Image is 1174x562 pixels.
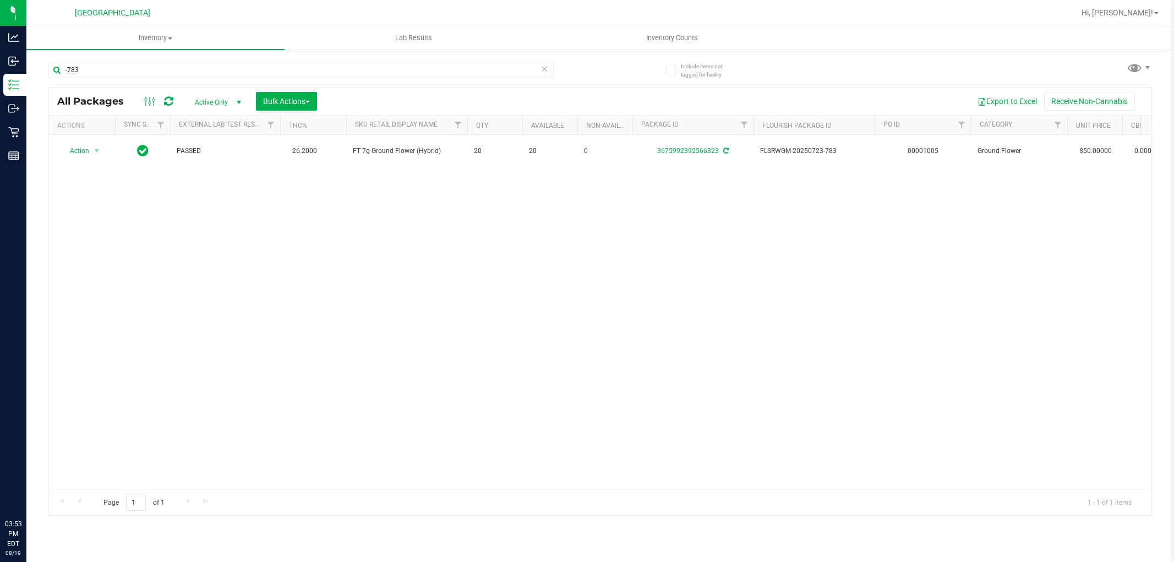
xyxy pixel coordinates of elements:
a: CBD% [1131,122,1149,129]
span: All Packages [57,95,135,107]
span: In Sync [137,143,149,159]
a: Package ID [641,121,679,128]
span: 26.2000 [287,143,323,159]
a: Sku Retail Display Name [355,121,438,128]
input: Search Package ID, Item Name, SKU, Lot or Part Number... [48,62,554,78]
inline-svg: Outbound [8,103,19,114]
span: Lab Results [380,33,447,43]
button: Bulk Actions [256,92,317,111]
span: Inventory Counts [631,33,713,43]
a: Inventory Counts [543,26,801,50]
button: Export to Excel [970,92,1044,111]
a: Category [980,121,1012,128]
span: 20 [529,146,571,156]
p: 03:53 PM EDT [5,519,21,549]
span: 0 [584,146,626,156]
inline-svg: Analytics [8,32,19,43]
span: Hi, [PERSON_NAME]! [1082,8,1153,17]
inline-svg: Inventory [8,79,19,90]
a: Non-Available [586,122,635,129]
span: Inventory [26,33,285,43]
span: Ground Flower [978,146,1061,156]
a: THC% [289,122,307,129]
a: Unit Price [1076,122,1111,129]
span: Bulk Actions [263,97,310,106]
span: Action [60,143,90,159]
button: Receive Non-Cannabis [1044,92,1135,111]
input: 1 [126,494,146,511]
a: Filter [1049,116,1067,134]
a: 00001005 [908,147,938,155]
a: Flourish Package ID [762,122,832,129]
span: select [90,143,104,159]
a: Available [531,122,564,129]
span: Page of 1 [94,494,173,511]
span: FLSRWGM-20250723-783 [760,146,868,156]
span: PASSED [177,146,274,156]
span: Sync from Compliance System [722,147,729,155]
span: 0.0000 [1129,143,1161,159]
span: [GEOGRAPHIC_DATA] [75,8,150,18]
inline-svg: Reports [8,150,19,161]
a: Filter [735,116,753,134]
p: 08/19 [5,549,21,557]
a: Inventory [26,26,285,50]
span: 20 [474,146,516,156]
iframe: Resource center [11,474,44,507]
a: Filter [152,116,170,134]
a: Filter [953,116,971,134]
span: $50.00000 [1074,143,1117,159]
a: External Lab Test Result [179,121,265,128]
span: Clear [541,62,549,76]
span: Include items not tagged for facility [681,62,736,79]
span: FT 7g Ground Flower (Hybrid) [353,146,461,156]
div: Actions [57,122,111,129]
a: Sync Status [124,121,166,128]
a: Lab Results [285,26,543,50]
inline-svg: Inbound [8,56,19,67]
a: 3675992392566323 [657,147,719,155]
span: 1 - 1 of 1 items [1079,494,1140,510]
a: Qty [476,122,488,129]
a: Filter [262,116,280,134]
a: PO ID [883,121,900,128]
inline-svg: Retail [8,127,19,138]
a: Filter [449,116,467,134]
